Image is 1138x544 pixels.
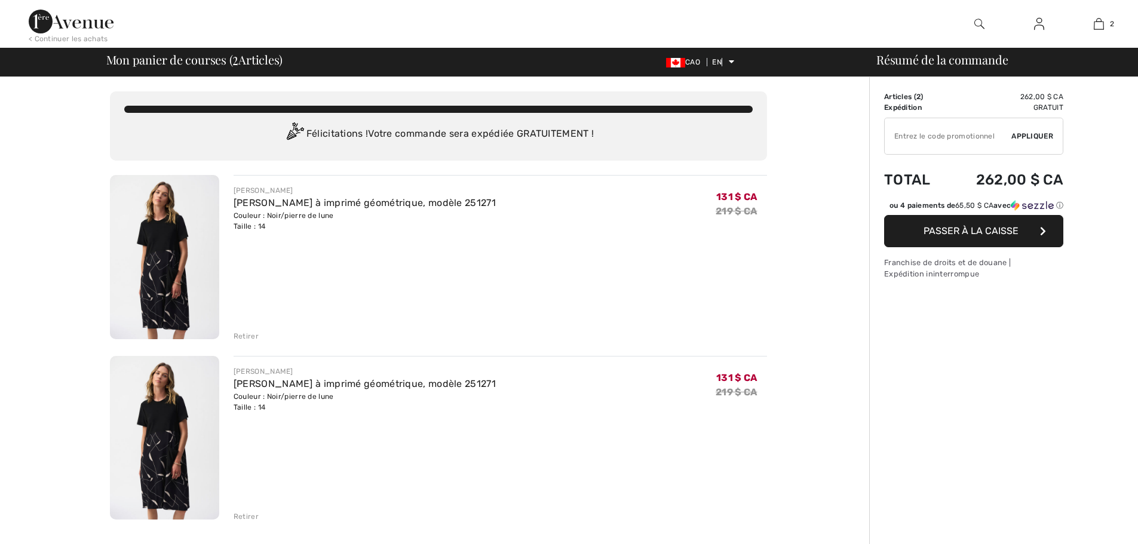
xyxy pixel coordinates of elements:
div: ou 4 paiements de65,50 $ CAavecSezzle Cliquez pour en savoir plus sur Sezzle [884,200,1063,215]
font: 262,00 $ CA [976,171,1063,188]
font: Mon panier de courses ( [106,51,233,67]
font: [PERSON_NAME] [234,186,293,195]
font: Taille : 14 [234,403,265,411]
font: Passer à la caisse [924,225,1019,236]
font: Couleur : Noir/pierre de lune [234,211,334,220]
img: Dollar canadien [666,58,685,67]
font: Gratuit [1033,103,1063,112]
font: 2 [232,48,238,69]
img: rechercher sur le site [974,17,984,31]
img: Robe trapèze à imprimé géométrique, modèle 251271 [110,175,219,339]
font: 219 $ CA [716,205,757,217]
font: 2 [916,93,921,101]
font: 219 $ CA [716,386,757,398]
img: Robe trapèze à imprimé géométrique, modèle 251271 [110,356,219,520]
font: Appliquer [1011,132,1053,140]
font: Couleur : Noir/pierre de lune [234,392,334,401]
img: Mon sac [1094,17,1104,31]
font: 131 $ CA [716,191,757,202]
font: Félicitations ! [306,128,369,139]
font: Total [884,171,931,188]
a: Se connecter [1024,17,1054,32]
img: Mes informations [1034,17,1044,31]
font: 2 [1110,20,1114,28]
input: Code promotionnel [885,118,1011,154]
font: [PERSON_NAME] [234,367,293,376]
font: Taille : 14 [234,222,265,230]
font: Résumé de la commande [876,51,1008,67]
font: < Continuer les achats [29,35,108,43]
font: Votre commande sera expédiée GRATUITEMENT ! [368,128,594,139]
a: [PERSON_NAME] à imprimé géométrique, modèle 251271 [234,378,496,389]
button: Passer à la caisse [884,215,1063,247]
span: 65,50 $ CA [955,201,993,210]
a: 2 [1069,17,1128,31]
font: Franchise de droits et de douane | Expédition ininterrompue [884,258,1011,278]
font: Retirer [234,332,259,340]
img: 1ère Avenue [29,10,114,33]
font: Retirer [234,512,259,521]
font: ) [921,93,923,101]
font: Articles ( [884,93,916,101]
img: Congratulation2.svg [283,122,306,146]
a: [PERSON_NAME] à imprimé géométrique, modèle 251271 [234,197,496,208]
img: Sezzle [1011,200,1054,211]
font: EN [712,58,722,66]
font: Articles) [238,51,283,67]
font: 262,00 $ CA [1020,93,1063,101]
font: Expédition [884,103,922,112]
font: 131 $ CA [716,372,757,383]
div: ou 4 paiements de avec [889,200,1063,211]
font: CAO [685,58,700,66]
